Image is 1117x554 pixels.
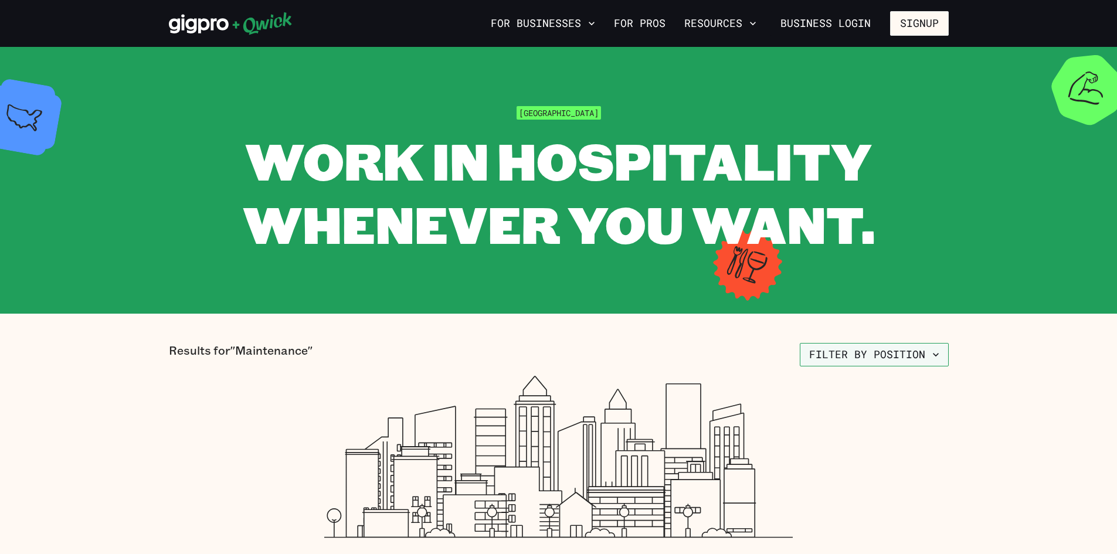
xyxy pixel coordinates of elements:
a: Business Login [770,11,881,36]
button: For Businesses [486,13,600,33]
span: WORK IN HOSPITALITY WHENEVER YOU WANT. [243,127,875,257]
span: [GEOGRAPHIC_DATA] [517,106,601,120]
a: For Pros [609,13,670,33]
button: Signup [890,11,949,36]
button: Resources [680,13,761,33]
p: Results for "Maintenance" [169,343,313,366]
button: Filter by position [800,343,949,366]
